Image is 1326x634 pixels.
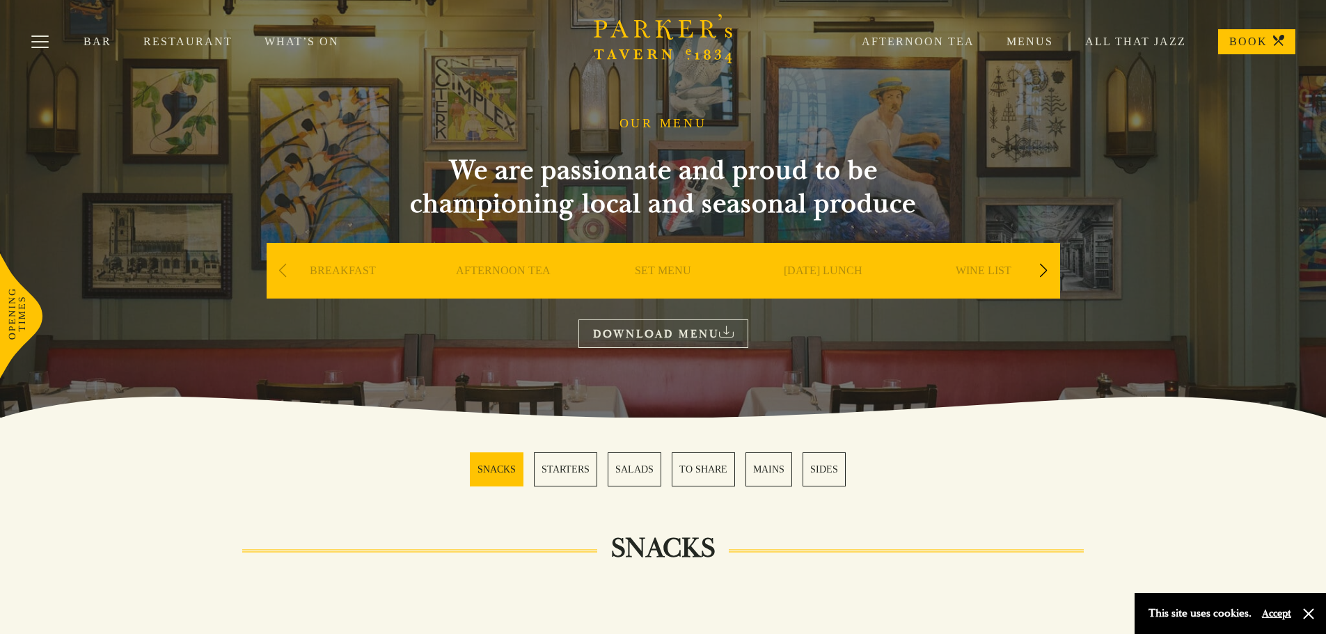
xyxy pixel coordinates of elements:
button: Close and accept [1302,607,1316,621]
a: 2 / 6 [534,452,597,486]
div: 1 / 9 [267,243,420,340]
div: 5 / 9 [907,243,1060,340]
div: Previous slide [274,255,292,286]
div: 2 / 9 [427,243,580,340]
h1: OUR MENU [619,116,707,132]
a: [DATE] LUNCH [784,264,862,319]
button: Accept [1262,607,1291,620]
a: DOWNLOAD MENU [578,319,748,348]
a: 6 / 6 [803,452,846,486]
div: 3 / 9 [587,243,740,340]
h2: We are passionate and proud to be championing local and seasonal produce [385,154,942,221]
a: 3 / 6 [608,452,661,486]
div: Next slide [1034,255,1053,286]
a: AFTERNOON TEA [456,264,551,319]
div: 4 / 9 [747,243,900,340]
a: 4 / 6 [672,452,735,486]
p: This site uses cookies. [1149,603,1252,624]
a: BREAKFAST [310,264,376,319]
a: 1 / 6 [470,452,523,486]
a: 5 / 6 [745,452,792,486]
h2: SNACKS [597,532,729,565]
a: WINE LIST [956,264,1011,319]
a: SET MENU [635,264,691,319]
